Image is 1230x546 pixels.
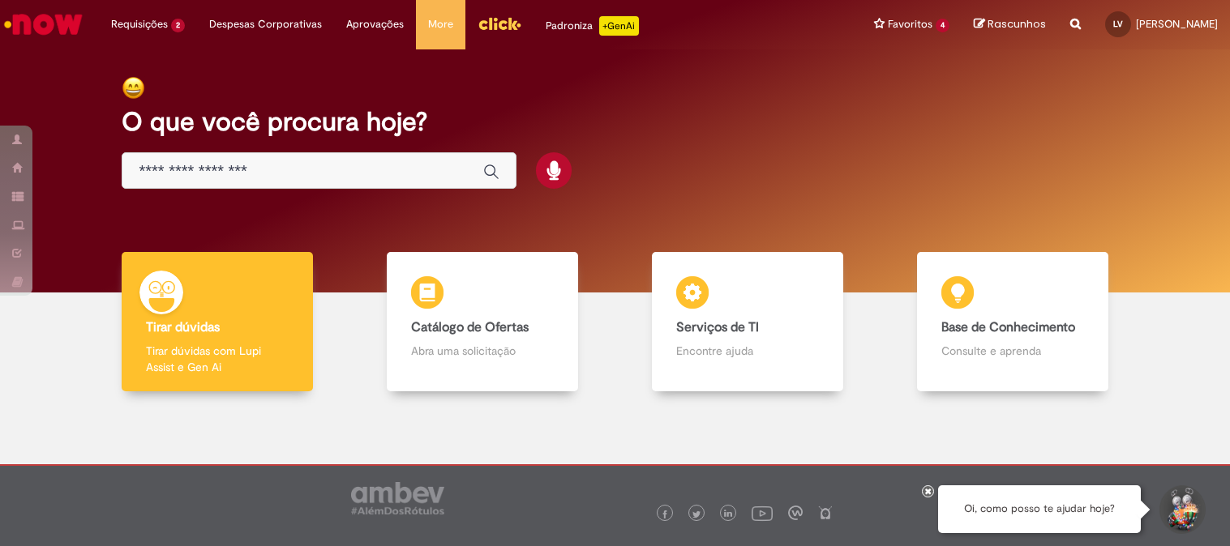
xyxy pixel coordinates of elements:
img: ServiceNow [2,8,85,41]
img: logo_footer_naosei.png [818,505,833,520]
span: Aprovações [346,16,404,32]
img: logo_footer_twitter.png [692,510,701,518]
span: Requisições [111,16,168,32]
b: Serviços de TI [676,319,759,335]
img: logo_footer_youtube.png [752,502,773,523]
p: +GenAi [599,16,639,36]
a: Catálogo de Ofertas Abra uma solicitação [350,252,615,392]
img: logo_footer_linkedin.png [724,510,732,519]
b: Tirar dúvidas [146,319,220,335]
a: Base de Conhecimento Consulte e aprenda [880,252,1145,392]
button: Iniciar Conversa de Suporte [1157,485,1206,534]
span: More [428,16,453,32]
span: Despesas Corporativas [209,16,322,32]
a: Serviços de TI Encontre ajuda [615,252,881,392]
b: Base de Conhecimento [941,319,1075,335]
span: 2 [171,19,185,32]
span: Favoritos [888,16,932,32]
p: Abra uma solicitação [411,343,554,359]
img: logo_footer_ambev_rotulo_gray.png [351,482,444,514]
img: click_logo_yellow_360x200.png [478,11,521,36]
span: Rascunhos [988,16,1046,32]
div: Padroniza [546,16,639,36]
h2: O que você procura hoje? [122,108,1108,136]
a: Rascunhos [974,17,1046,32]
span: 4 [936,19,949,32]
p: Tirar dúvidas com Lupi Assist e Gen Ai [146,343,289,375]
p: Encontre ajuda [676,343,819,359]
img: logo_footer_facebook.png [661,510,669,518]
div: Oi, como posso te ajudar hoje? [938,485,1141,533]
span: LV [1113,19,1123,29]
img: logo_footer_workplace.png [788,505,803,520]
a: Tirar dúvidas Tirar dúvidas com Lupi Assist e Gen Ai [85,252,350,392]
span: [PERSON_NAME] [1136,17,1218,31]
img: happy-face.png [122,76,145,100]
b: Catálogo de Ofertas [411,319,529,335]
p: Consulte e aprenda [941,343,1084,359]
